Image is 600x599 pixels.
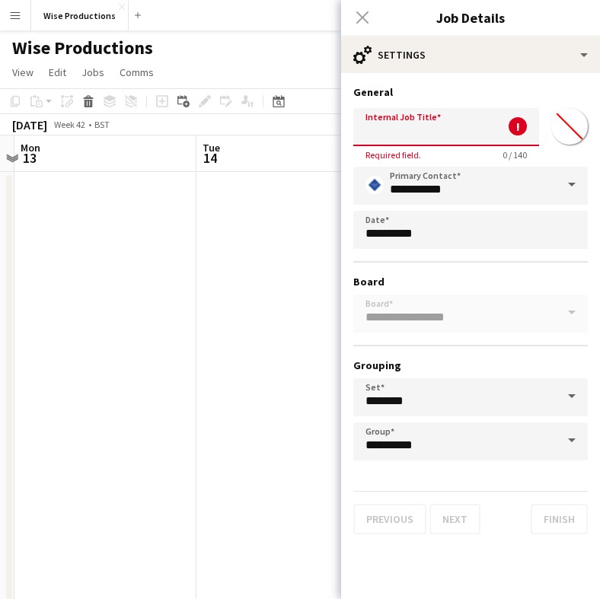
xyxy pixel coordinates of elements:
h3: Grouping [353,358,588,372]
div: [DATE] [12,117,47,132]
span: Comms [120,65,154,79]
span: Mon [21,141,40,155]
span: 0 / 140 [490,149,539,161]
h1: Wise Productions [12,37,153,59]
div: Settings [341,37,600,73]
div: BST [94,119,110,130]
h3: Job Details [341,8,600,27]
a: View [6,62,40,82]
span: Tue [203,141,220,155]
span: Week 42 [50,119,88,130]
span: Required field. [353,149,433,161]
a: Comms [113,62,160,82]
a: Jobs [75,62,110,82]
h3: General [353,85,588,99]
h3: Board [353,275,588,288]
span: Edit [49,65,66,79]
a: Edit [43,62,72,82]
span: 14 [200,149,220,167]
button: Wise Productions [31,1,129,30]
span: View [12,65,34,79]
span: Jobs [81,65,104,79]
span: 13 [18,149,40,167]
